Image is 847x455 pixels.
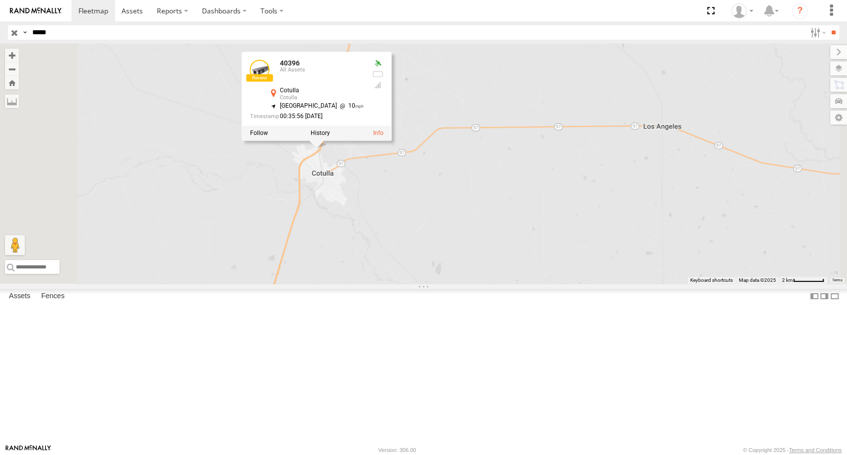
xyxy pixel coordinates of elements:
[311,130,330,137] label: View Asset History
[690,277,733,284] button: Keyboard shortcuts
[373,130,384,137] a: View Asset Details
[279,88,364,94] div: Cotulla
[5,62,19,76] button: Zoom out
[21,25,29,40] label: Search Query
[806,25,828,40] label: Search Filter Options
[739,277,776,283] span: Map data ©2025
[10,7,62,14] img: rand-logo.svg
[728,3,757,18] div: Juan Oropeza
[4,289,35,303] label: Assets
[36,289,69,303] label: Fences
[5,235,25,255] button: Drag Pegman onto the map to open Street View
[279,67,364,73] div: All Assets
[250,114,364,120] div: Date/time of location update
[832,278,843,282] a: Terms (opens in new tab)
[378,447,416,453] div: Version: 306.00
[830,111,847,125] label: Map Settings
[336,103,364,110] span: 10
[372,70,384,78] div: No battery health information received from this device.
[5,94,19,108] label: Measure
[789,447,842,453] a: Terms and Conditions
[279,60,299,67] a: 40396
[279,95,364,101] div: Cotulla
[809,289,819,303] label: Dock Summary Table to the Left
[782,277,793,283] span: 2 km
[372,60,384,68] div: Valid GPS Fix
[250,130,267,137] label: Realtime tracking of Asset
[819,289,829,303] label: Dock Summary Table to the Right
[5,49,19,62] button: Zoom in
[779,277,827,284] button: Map Scale: 2 km per 59 pixels
[250,60,269,80] a: View Asset Details
[743,447,842,453] div: © Copyright 2025 -
[792,3,808,19] i: ?
[372,81,384,89] div: Last Event GSM Signal Strength
[5,445,51,455] a: Visit our Website
[5,76,19,89] button: Zoom Home
[279,103,336,110] span: [GEOGRAPHIC_DATA]
[830,289,840,303] label: Hide Summary Table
